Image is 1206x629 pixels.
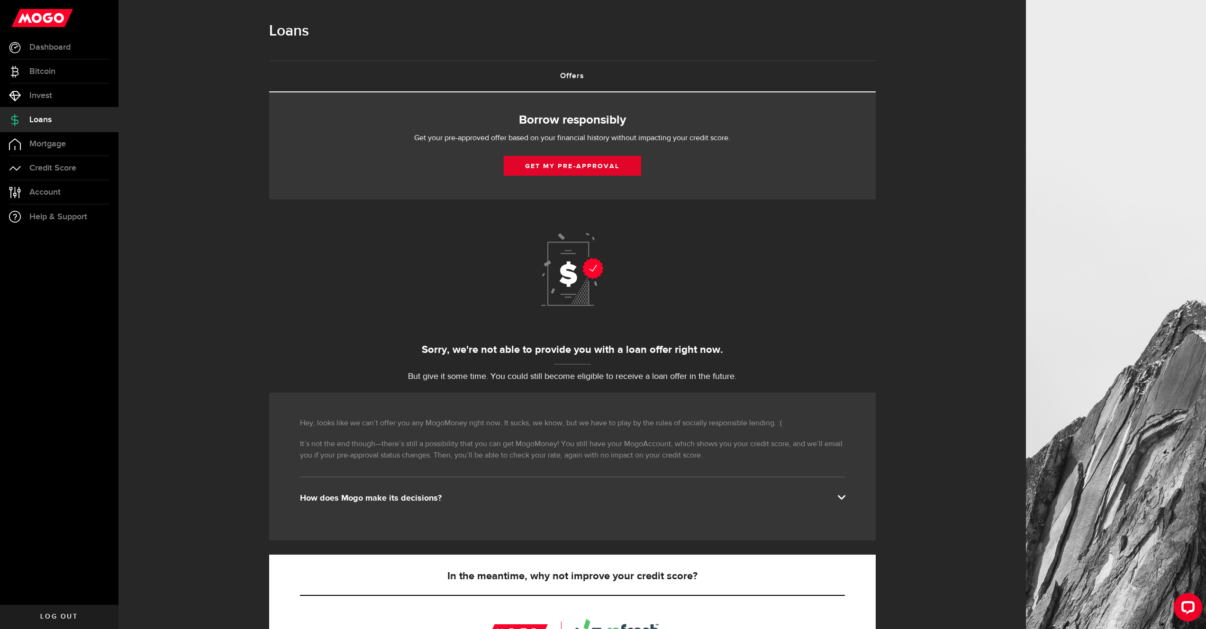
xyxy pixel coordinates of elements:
a: Offers [269,61,876,91]
span: Dashboard [29,43,71,52]
p: Get your pre-approved offer based on your financial history without impacting your credit score. [409,133,736,144]
p: But give it some time. You could still become eligible to receive a loan offer in the future. [269,370,876,383]
h3: Borrow responsibly [283,113,861,128]
p: Hey, looks like we can’t offer you any MogoMoney right now. It sucks, we know, but we have to pla... [300,418,845,429]
button: Get my pre-approval [504,156,641,176]
span: Loans [29,116,52,124]
span: Credit Score [29,164,76,172]
span: Account [29,188,61,197]
h1: Loans [269,19,876,44]
h5: In the meantime, why not improve your credit score? [300,571,845,582]
span: Help & Support [29,213,87,221]
span: Invest [29,91,52,100]
span: Mortgage [29,140,66,148]
ul: Tabs Navigation [269,60,876,92]
div: How does Mogo make its decisions? [300,493,845,504]
div: Sorry, we're not able to provide you with a loan offer right now. [269,342,876,358]
span: Bitcoin [29,67,55,76]
iframe: LiveChat chat widget [1166,589,1206,629]
p: It’s not the end though—there’s still a possibility that you can get MogoMoney! You still have yo... [300,439,845,461]
span: Log out [40,613,78,620]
